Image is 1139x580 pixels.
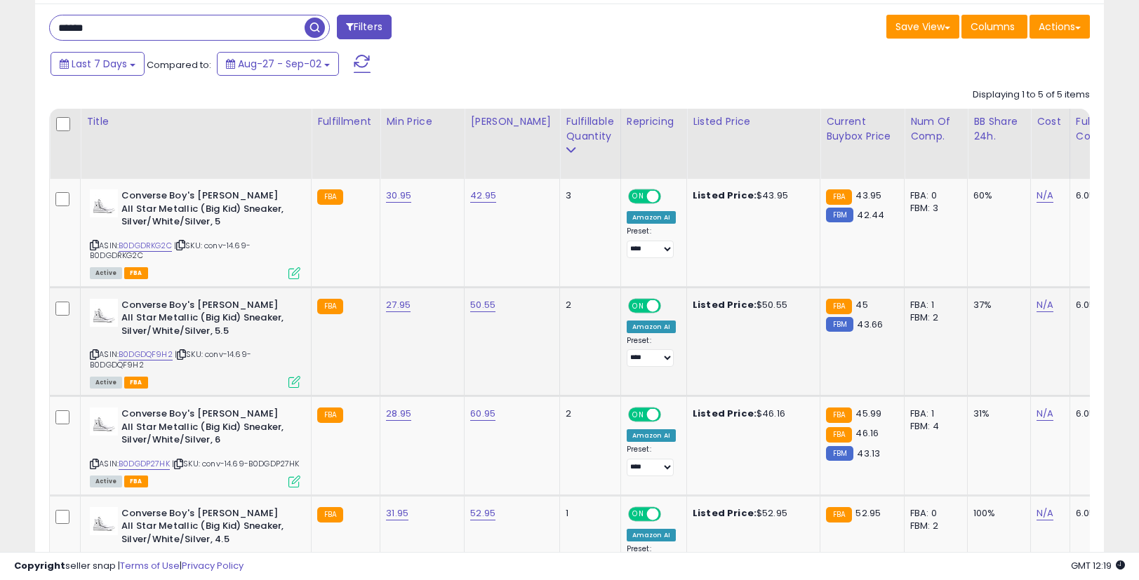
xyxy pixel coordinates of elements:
[566,507,609,520] div: 1
[910,202,957,215] div: FBM: 3
[566,407,609,420] div: 2
[961,15,1027,39] button: Columns
[910,189,957,202] div: FBA: 0
[1076,114,1130,144] div: Fulfillment Cost
[855,189,881,202] span: 43.95
[693,114,814,129] div: Listed Price
[658,508,681,520] span: OFF
[971,20,1015,34] span: Columns
[826,299,852,314] small: FBA
[317,114,374,129] div: Fulfillment
[973,299,1020,311] div: 37%
[90,299,118,327] img: 31zOBIZl7nL._SL40_.jpg
[826,317,853,332] small: FBM
[630,508,647,520] span: ON
[90,407,300,485] div: ASIN:
[857,208,884,222] span: 42.44
[910,407,957,420] div: FBA: 1
[182,559,244,572] a: Privacy Policy
[90,189,118,217] img: 31zOBIZl7nL._SL40_.jpg
[386,506,408,520] a: 31.95
[658,299,681,311] span: OFF
[566,189,609,202] div: 3
[627,114,681,129] div: Repricing
[693,298,757,311] b: Listed Price:
[317,299,343,314] small: FBA
[826,208,853,222] small: FBM
[973,88,1090,102] div: Displaying 1 to 5 of 5 items
[826,446,853,461] small: FBM
[1030,15,1090,39] button: Actions
[470,189,496,203] a: 42.95
[337,15,392,39] button: Filters
[1037,114,1064,129] div: Cost
[14,560,244,573] div: seller snap | |
[693,189,757,202] b: Listed Price:
[51,52,145,76] button: Last 7 Days
[1037,407,1053,421] a: N/A
[630,299,647,311] span: ON
[470,298,495,312] a: 50.55
[119,240,172,252] a: B0DGDRKG2C
[1037,298,1053,312] a: N/A
[14,559,65,572] strong: Copyright
[217,52,339,76] button: Aug-27 - Sep-02
[124,267,148,279] span: FBA
[90,189,300,278] div: ASIN:
[910,311,957,324] div: FBM: 2
[658,409,681,421] span: OFF
[119,349,173,360] a: B0DGDQF9H2
[630,191,647,203] span: ON
[627,529,676,541] div: Amazon AI
[172,458,300,469] span: | SKU: conv-14.69-B0DGDP27HK
[1076,299,1125,311] div: 6.05
[627,211,676,224] div: Amazon AI
[90,240,251,261] span: | SKU: conv-14.69-B0DGDRKG2C
[910,420,957,433] div: FBM: 4
[1037,189,1053,203] a: N/A
[386,407,411,421] a: 28.95
[627,429,676,442] div: Amazon AI
[470,506,495,520] a: 52.95
[826,407,852,423] small: FBA
[121,507,292,550] b: Converse Boy's [PERSON_NAME] All Star Metallic (Big Kid) Sneaker, Silver/White/Silver, 4.5
[386,189,411,203] a: 30.95
[317,407,343,423] small: FBA
[693,299,809,311] div: $50.55
[693,407,757,420] b: Listed Price:
[90,377,122,389] span: All listings currently available for purchase on Amazon
[855,506,881,520] span: 52.95
[693,507,809,520] div: $52.95
[147,58,211,72] span: Compared to:
[121,299,292,342] b: Converse Boy's [PERSON_NAME] All Star Metallic (Big Kid) Sneaker, Silver/White/Silver, 5.5
[693,506,757,520] b: Listed Price:
[910,520,957,532] div: FBM: 2
[90,507,118,535] img: 31zOBIZl7nL._SL40_.jpg
[857,447,880,460] span: 43.13
[826,114,898,144] div: Current Buybox Price
[826,427,852,443] small: FBA
[910,299,957,311] div: FBA: 1
[124,476,148,487] span: FBA
[826,189,852,205] small: FBA
[973,507,1020,520] div: 100%
[90,349,251,370] span: | SKU: conv-14.69-B0DGDQF9H2
[910,507,957,520] div: FBA: 0
[72,57,127,71] span: Last 7 Days
[1076,189,1125,202] div: 6.05
[693,407,809,420] div: $46.16
[317,507,343,522] small: FBA
[238,57,321,71] span: Aug-27 - Sep-02
[973,189,1020,202] div: 60%
[855,298,867,311] span: 45
[973,407,1020,420] div: 31%
[566,299,609,311] div: 2
[90,267,122,279] span: All listings currently available for purchase on Amazon
[658,191,681,203] span: OFF
[910,114,961,144] div: Num of Comp.
[566,114,614,144] div: Fulfillable Quantity
[121,407,292,450] b: Converse Boy's [PERSON_NAME] All Star Metallic (Big Kid) Sneaker, Silver/White/Silver, 6
[973,114,1025,144] div: BB Share 24h.
[90,476,122,487] span: All listings currently available for purchase on Amazon
[693,189,809,202] div: $43.95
